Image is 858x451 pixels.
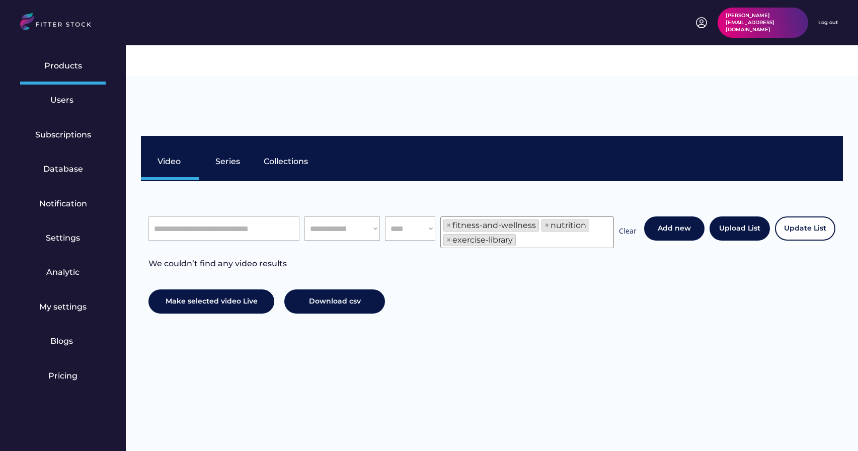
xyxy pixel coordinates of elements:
div: Users [50,95,75,106]
div: Notification [39,198,87,209]
div: Log out [818,19,838,26]
li: exercise-library [443,234,516,246]
button: Add new [644,216,705,241]
div: Clear [619,226,637,239]
div: My settings [39,302,87,313]
div: Series [215,156,241,167]
div: Collections [264,156,308,167]
span: × [446,221,451,230]
div: Settings [46,233,80,244]
div: [PERSON_NAME][EMAIL_ADDRESS][DOMAIN_NAME] [726,12,800,33]
div: Database [43,164,83,175]
div: Pricing [48,370,77,382]
div: We couldn’t find any video results [148,258,287,279]
div: Products [44,60,82,71]
li: nutrition [541,219,589,232]
button: Download csv [284,289,385,314]
div: Blogs [50,336,75,347]
button: Upload List [710,216,770,241]
img: LOGO.svg [20,13,100,33]
li: fitness-and-wellness [443,219,539,232]
div: Subscriptions [35,129,91,140]
div: Video [158,156,183,167]
div: Analytic [46,267,80,278]
span: × [446,236,451,244]
button: Make selected video Live [148,289,274,314]
span: × [544,221,550,230]
button: Update List [775,216,835,241]
img: profile-circle.svg [695,17,708,29]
